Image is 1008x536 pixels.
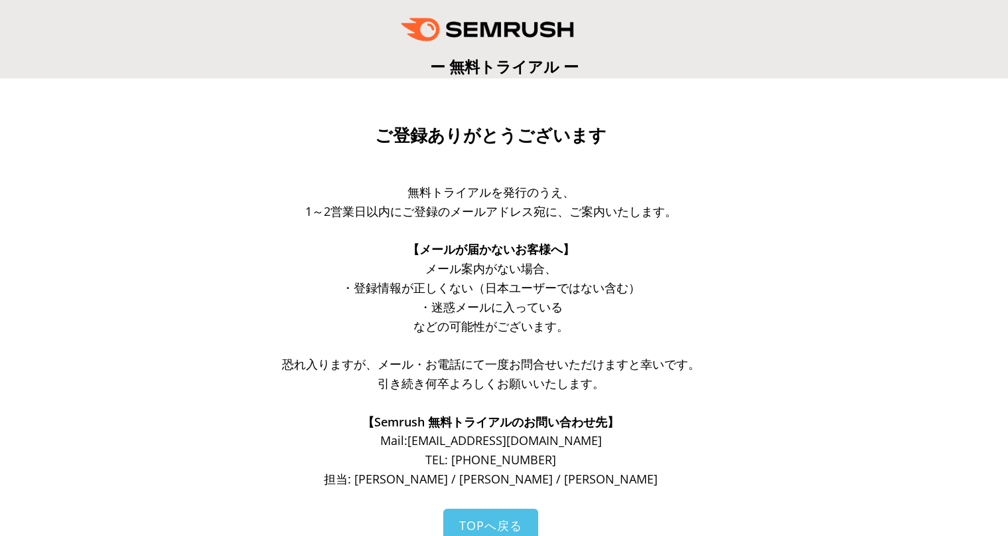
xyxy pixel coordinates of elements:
span: 1～2営業日以内にご登録のメールアドレス宛に、ご案内いたします。 [305,203,677,219]
span: Mail: [EMAIL_ADDRESS][DOMAIN_NAME] [380,432,602,448]
span: 【メールが届かないお客様へ】 [407,241,575,257]
span: ・登録情報が正しくない（日本ユーザーではない含む） [342,280,640,296]
span: メール案内がない場合、 [425,260,557,276]
span: 恐れ入りますが、メール・お電話にて一度お問合せいただけますと幸いです。 [282,356,700,372]
span: ご登録ありがとうございます [375,126,607,145]
span: TEL: [PHONE_NUMBER] [425,452,556,468]
span: 【Semrush 無料トライアルのお問い合わせ先】 [362,414,619,430]
span: ー 無料トライアル ー [430,56,579,77]
span: 引き続き何卒よろしくお願いいたします。 [378,375,605,391]
span: TOPへ戻る [459,517,522,533]
span: ・迷惑メールに入っている [419,299,563,315]
span: 担当: [PERSON_NAME] / [PERSON_NAME] / [PERSON_NAME] [324,471,658,487]
span: などの可能性がございます。 [413,318,569,334]
span: 無料トライアルを発行のうえ、 [407,184,575,200]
